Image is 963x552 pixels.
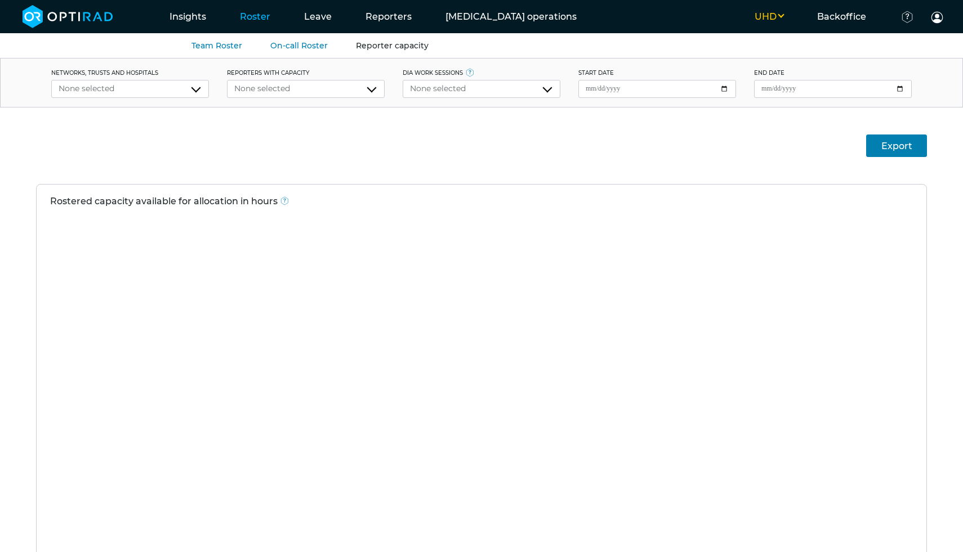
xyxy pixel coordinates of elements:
[280,196,289,207] span: This table allows you to compare a reporter’s Rostered hours (Rstr) and job plan hours (JP) commi...
[227,68,385,78] label: Reporters with capacity
[578,68,736,78] label: Start Date
[234,83,377,95] div: None selected
[738,10,800,24] button: UHD
[754,68,912,78] label: End Date
[191,41,242,51] a: Team Roster
[59,83,202,95] div: None selected
[356,41,429,51] a: Reporter capacity
[866,134,927,157] a: Export
[465,68,474,78] span: There are different types of work sessions on a reporter's roster. This table only includes the r...
[410,83,553,95] div: None selected
[270,41,328,51] a: On-call Roster
[51,68,209,78] label: networks, trusts and hospitals
[403,68,560,78] label: DIA Work Sessions
[23,5,113,28] img: brand-opti-rad-logos-blue-and-white-d2f68631ba2948856bd03f2d395fb146ddc8fb01b4b6e9315ea85fa773367...
[50,196,278,207] h1: Rostered capacity available for allocation in hours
